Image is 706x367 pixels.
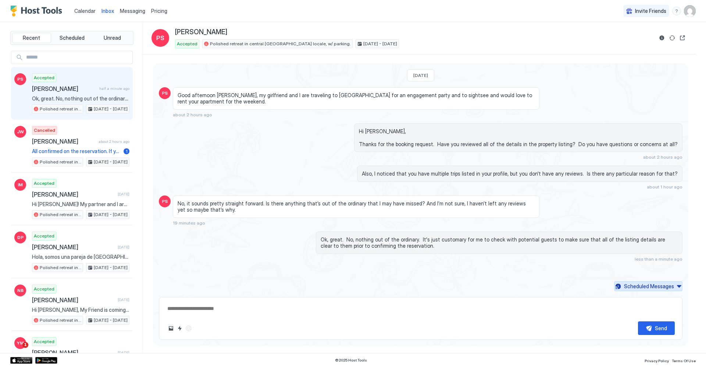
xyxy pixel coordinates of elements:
span: Accepted [34,338,54,345]
span: [PERSON_NAME] [32,243,115,251]
span: YM [17,340,24,346]
span: No, it sounds pretty straight forward. Is there anything that’s out of the ordinary that I may ha... [178,200,535,213]
span: JW [17,128,24,135]
a: App Store [10,357,32,364]
span: [DATE] - [DATE] [94,211,128,218]
a: Messaging [120,7,145,15]
span: Polished retreat in central [GEOGRAPHIC_DATA] locale, w/ parking. [210,40,351,47]
span: Polished retreat in central [GEOGRAPHIC_DATA] locale, w/ parking. [40,211,81,218]
span: Inbox [101,8,114,14]
span: © 2025 Host Tools [335,358,367,363]
iframe: Intercom live chat [7,342,25,360]
span: [PERSON_NAME] [32,349,115,356]
span: PS [17,76,23,82]
span: about 2 hours ago [643,154,682,160]
input: Input Field [23,51,132,64]
button: Send [638,321,675,335]
span: Unread [104,35,121,41]
span: Accepted [34,180,54,187]
span: IM [18,181,23,188]
div: Scheduled Messages [624,282,674,290]
span: Privacy Policy [645,359,669,363]
button: Scheduled [53,33,92,43]
span: Terms Of Use [672,359,696,363]
span: Ok, great. No, nothing out of the ordinary. It's just customary for me to check with potential gu... [32,95,129,102]
span: Hola, somos una pareja de [GEOGRAPHIC_DATA], venimos de visita le agradezco mucho la estancia [32,254,129,260]
div: tab-group [10,31,133,45]
span: half a minute ago [99,86,129,91]
a: Inbox [101,7,114,15]
a: Privacy Policy [645,356,669,364]
span: [PERSON_NAME] [32,191,115,198]
span: NB [17,287,24,294]
span: [DATE] [118,297,129,302]
button: Open reservation [678,33,687,42]
span: PS [156,33,164,42]
span: [DATE] - [DATE] [94,159,128,165]
span: Also, I noticed that you have multiple trips listed in your profile, but you don't have any revie... [362,170,678,177]
button: Scheduled Messages [614,281,682,291]
button: Upload image [167,324,175,333]
span: Calendar [74,8,96,14]
span: Hi [PERSON_NAME], My Friend is coming to town from College to visit and Your place is perfect for... [32,307,129,313]
span: Polished retreat in central [GEOGRAPHIC_DATA] locale, w/ parking. [40,159,81,165]
span: [DATE] - [DATE] [94,317,128,324]
span: Polished retreat in central [GEOGRAPHIC_DATA] locale, w/ parking. [40,317,81,324]
span: Messaging [120,8,145,14]
span: All confirmed on the reservation. If you have any concerns heading up to your check-in, please do... [32,148,121,155]
span: 1 [126,148,128,154]
div: menu [672,7,681,15]
span: Recent [23,35,40,41]
span: [DATE] - [DATE] [363,40,397,47]
span: [PERSON_NAME] [32,138,96,145]
span: 1 [22,342,28,348]
span: Polished retreat in central [GEOGRAPHIC_DATA] locale, w/ parking. [40,264,81,271]
button: Reservation information [657,33,666,42]
span: Pricing [151,8,167,14]
span: 19 minutes ago [173,220,205,226]
a: Host Tools Logo [10,6,65,17]
button: Sync reservation [668,33,677,42]
span: PS [162,90,168,96]
a: Calendar [74,7,96,15]
span: Hi [PERSON_NAME]! My partner and I are looking to get away to DC and explore more of the city. Yo... [32,201,129,208]
span: Cancelled [34,127,55,134]
span: [PERSON_NAME] [175,28,227,36]
span: [PERSON_NAME] [32,296,115,304]
span: DP [17,234,24,241]
span: Scheduled [60,35,85,41]
span: [DATE] - [DATE] [94,264,128,271]
span: Accepted [177,40,197,47]
span: [DATE] [118,245,129,250]
span: PS [162,198,168,205]
span: Ok, great. No, nothing out of the ordinary. It's just customary for me to check with potential gu... [321,236,678,249]
span: Polished retreat in central [GEOGRAPHIC_DATA] locale, w/ parking. [40,106,81,112]
span: Accepted [34,233,54,239]
span: less than a minute ago [635,256,682,262]
span: about 1 hour ago [647,184,682,190]
span: Accepted [34,286,54,292]
span: about 2 hours ago [173,112,212,117]
div: Send [655,324,667,332]
span: [DATE] [118,350,129,355]
button: Quick reply [175,324,184,333]
div: User profile [684,5,696,17]
span: [DATE] - [DATE] [94,106,128,112]
span: [PERSON_NAME] [32,85,96,92]
span: about 2 hours ago [99,139,129,144]
span: Hi [PERSON_NAME], Thanks for the booking request. Have you reviewed all of the details in the pro... [359,128,678,148]
span: [DATE] [118,192,129,197]
span: Accepted [34,74,54,81]
a: Terms Of Use [672,356,696,364]
a: Google Play Store [35,357,57,364]
span: Good afternoon [PERSON_NAME], my girlfriend and I are traveling to [GEOGRAPHIC_DATA] for an engag... [178,92,535,105]
span: Invite Friends [635,8,666,14]
button: Unread [93,33,132,43]
span: [DATE] [413,73,428,78]
button: Recent [12,33,51,43]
